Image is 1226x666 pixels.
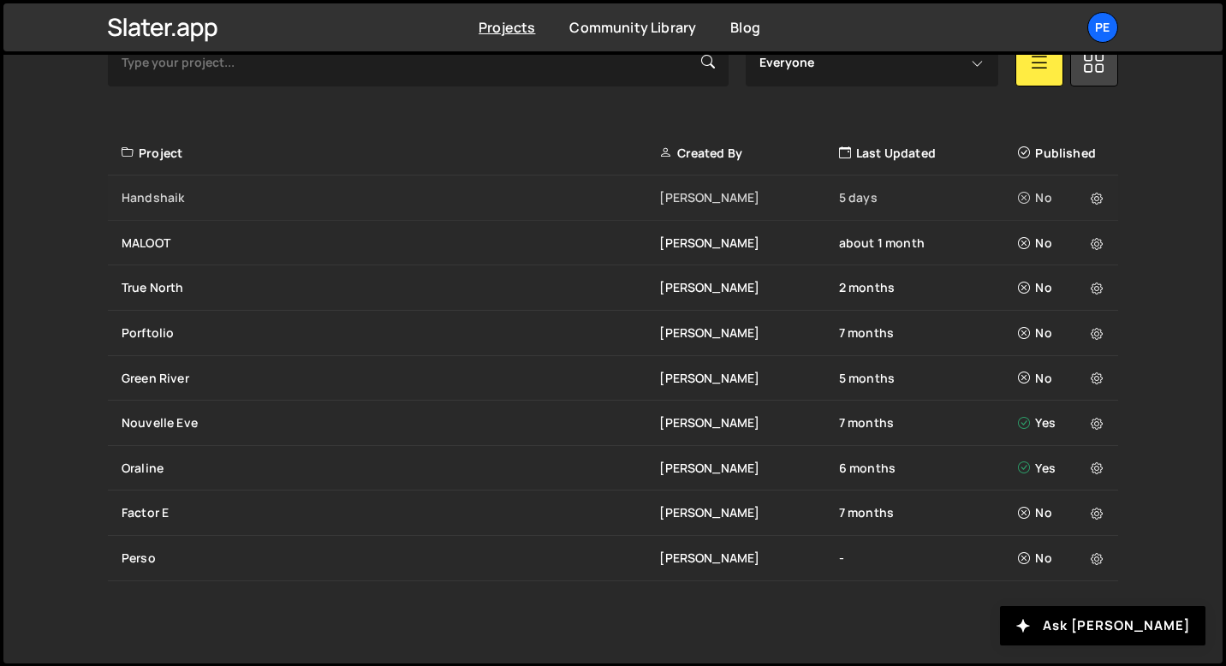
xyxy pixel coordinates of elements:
div: Created By [659,145,838,162]
a: Factor E [PERSON_NAME] 7 months No [108,491,1118,536]
div: No [1018,189,1108,206]
div: Factor E [122,504,659,521]
div: No [1018,279,1108,296]
a: True North [PERSON_NAME] 2 months No [108,265,1118,311]
div: [PERSON_NAME] [659,460,838,477]
div: 6 months [839,460,1018,477]
div: 2 months [839,279,1018,296]
div: [PERSON_NAME] [659,414,838,431]
div: Handshaik [122,189,659,206]
div: 7 months [839,414,1018,431]
div: 7 months [839,504,1018,521]
div: [PERSON_NAME] [659,550,838,567]
div: [PERSON_NAME] [659,235,838,252]
a: Green River [PERSON_NAME] 5 months No [108,356,1118,401]
a: Porftolio [PERSON_NAME] 7 months No [108,311,1118,356]
div: True North [122,279,659,296]
div: Last Updated [839,145,1018,162]
div: 7 months [839,324,1018,342]
div: Oraline [122,460,659,477]
a: Community Library [569,18,696,37]
div: about 1 month [839,235,1018,252]
div: Project [122,145,659,162]
div: Nouvelle Eve [122,414,659,431]
a: Handshaik [PERSON_NAME] 5 days No [108,175,1118,221]
div: Published [1018,145,1108,162]
div: Yes [1018,414,1108,431]
a: Oraline [PERSON_NAME] 6 months Yes [108,446,1118,491]
a: MALOOT [PERSON_NAME] about 1 month No [108,221,1118,266]
a: Blog [730,18,760,37]
a: Projects [479,18,535,37]
a: Perso [PERSON_NAME] - No [108,536,1118,581]
div: No [1018,324,1108,342]
div: [PERSON_NAME] [659,279,838,296]
div: [PERSON_NAME] [659,189,838,206]
div: Green River [122,370,659,387]
div: Porftolio [122,324,659,342]
div: [PERSON_NAME] [659,324,838,342]
div: [PERSON_NAME] [659,370,838,387]
a: Pe [1087,12,1118,43]
div: 5 days [839,189,1018,206]
a: Nouvelle Eve [PERSON_NAME] 7 months Yes [108,401,1118,446]
div: 5 months [839,370,1018,387]
div: Perso [122,550,659,567]
div: No [1018,504,1108,521]
div: No [1018,370,1108,387]
div: - [839,550,1018,567]
div: No [1018,235,1108,252]
input: Type your project... [108,39,729,86]
div: No [1018,550,1108,567]
div: Yes [1018,460,1108,477]
div: [PERSON_NAME] [659,504,838,521]
button: Ask [PERSON_NAME] [1000,606,1205,645]
div: MALOOT [122,235,659,252]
